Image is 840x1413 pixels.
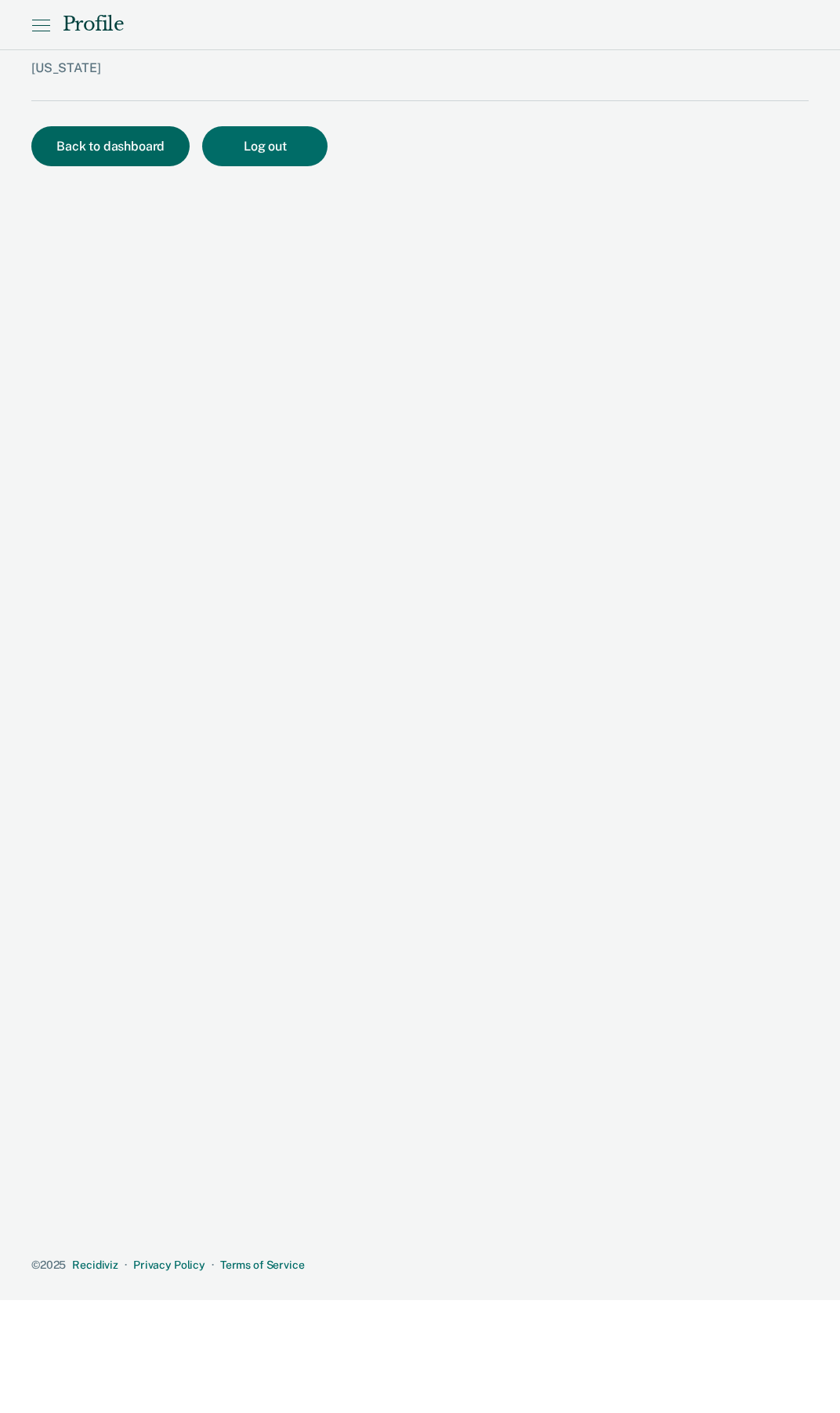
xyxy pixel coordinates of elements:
a: Back to dashboard [31,140,202,153]
a: Privacy Policy [133,1259,205,1271]
button: Log out [202,126,328,166]
div: [US_STATE] [31,60,517,100]
div: Profile [63,13,124,36]
a: Recidiviz [72,1259,118,1271]
span: © 2025 [31,1259,66,1271]
a: Terms of Service [220,1259,305,1271]
div: · · [31,1259,809,1272]
button: Back to dashboard [31,126,190,166]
